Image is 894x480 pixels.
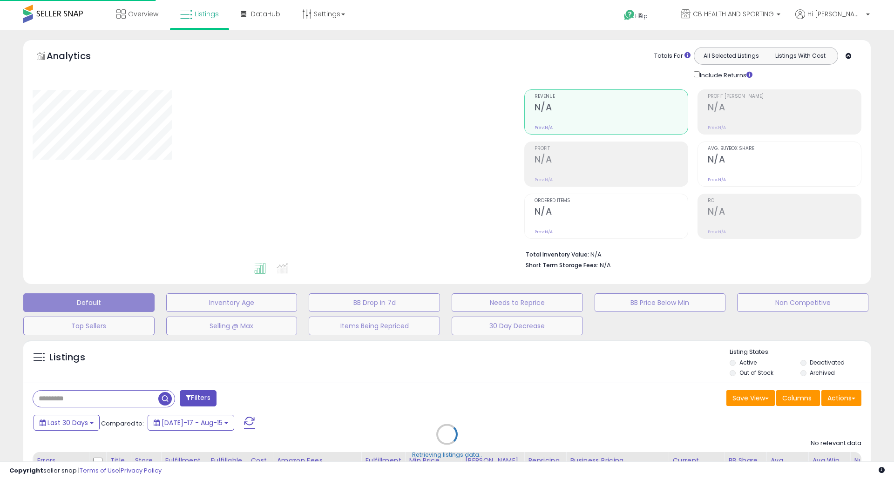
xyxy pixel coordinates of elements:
[708,154,861,167] h2: N/A
[708,94,861,99] span: Profit [PERSON_NAME]
[535,198,688,203] span: Ordered Items
[251,9,280,19] span: DataHub
[535,102,688,115] h2: N/A
[654,52,691,61] div: Totals For
[412,451,482,459] div: Retrieving listings data..
[616,2,666,30] a: Help
[9,466,43,475] strong: Copyright
[309,317,440,335] button: Items Being Repriced
[535,206,688,219] h2: N/A
[9,466,162,475] div: seller snap | |
[526,250,589,258] b: Total Inventory Value:
[708,102,861,115] h2: N/A
[166,293,298,312] button: Inventory Age
[526,248,854,259] li: N/A
[737,293,868,312] button: Non Competitive
[535,125,553,130] small: Prev: N/A
[697,50,766,62] button: All Selected Listings
[708,177,726,183] small: Prev: N/A
[535,154,688,167] h2: N/A
[195,9,219,19] span: Listings
[807,9,863,19] span: Hi [PERSON_NAME]
[535,177,553,183] small: Prev: N/A
[708,146,861,151] span: Avg. Buybox Share
[693,9,774,19] span: CB HEALTH AND SPORTING
[623,9,635,21] i: Get Help
[23,293,155,312] button: Default
[635,12,648,20] span: Help
[452,317,583,335] button: 30 Day Decrease
[47,49,109,65] h5: Analytics
[535,229,553,235] small: Prev: N/A
[795,9,870,30] a: Hi [PERSON_NAME]
[452,293,583,312] button: Needs to Reprice
[535,146,688,151] span: Profit
[600,261,611,270] span: N/A
[535,94,688,99] span: Revenue
[595,293,726,312] button: BB Price Below Min
[708,125,726,130] small: Prev: N/A
[708,206,861,219] h2: N/A
[687,69,764,80] div: Include Returns
[23,317,155,335] button: Top Sellers
[765,50,835,62] button: Listings With Cost
[309,293,440,312] button: BB Drop in 7d
[128,9,158,19] span: Overview
[526,261,598,269] b: Short Term Storage Fees:
[166,317,298,335] button: Selling @ Max
[708,229,726,235] small: Prev: N/A
[708,198,861,203] span: ROI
